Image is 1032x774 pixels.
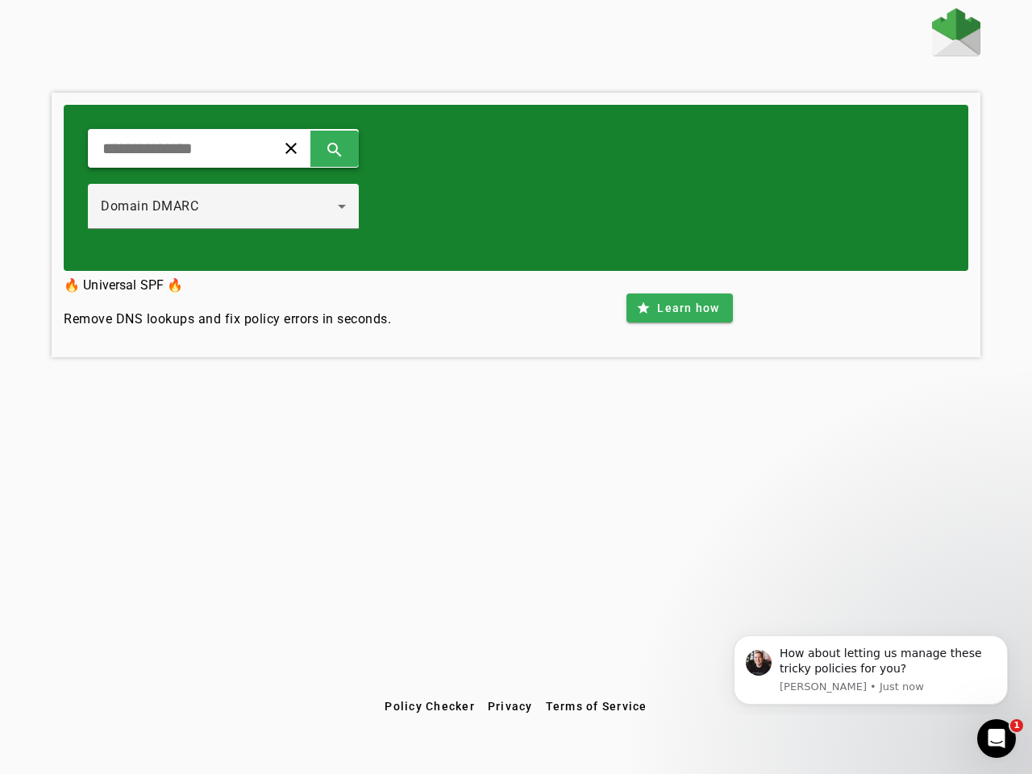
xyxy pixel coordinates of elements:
h4: Remove DNS lookups and fix policy errors in seconds. [64,310,391,329]
button: Terms of Service [539,692,654,721]
span: Privacy [488,700,533,713]
img: Fraudmarc Logo [932,8,980,56]
h3: 🔥 Universal SPF 🔥 [64,274,391,297]
span: Domain DMARC [101,198,198,214]
button: Privacy [481,692,539,721]
span: 1 [1010,719,1023,732]
iframe: Intercom live chat [977,719,1016,758]
iframe: Intercom notifications message [709,621,1032,714]
span: Learn how [657,300,719,316]
button: Policy Checker [378,692,481,721]
button: Learn how [626,293,732,322]
span: Terms of Service [546,700,647,713]
span: Policy Checker [385,700,475,713]
a: Home [932,8,980,60]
